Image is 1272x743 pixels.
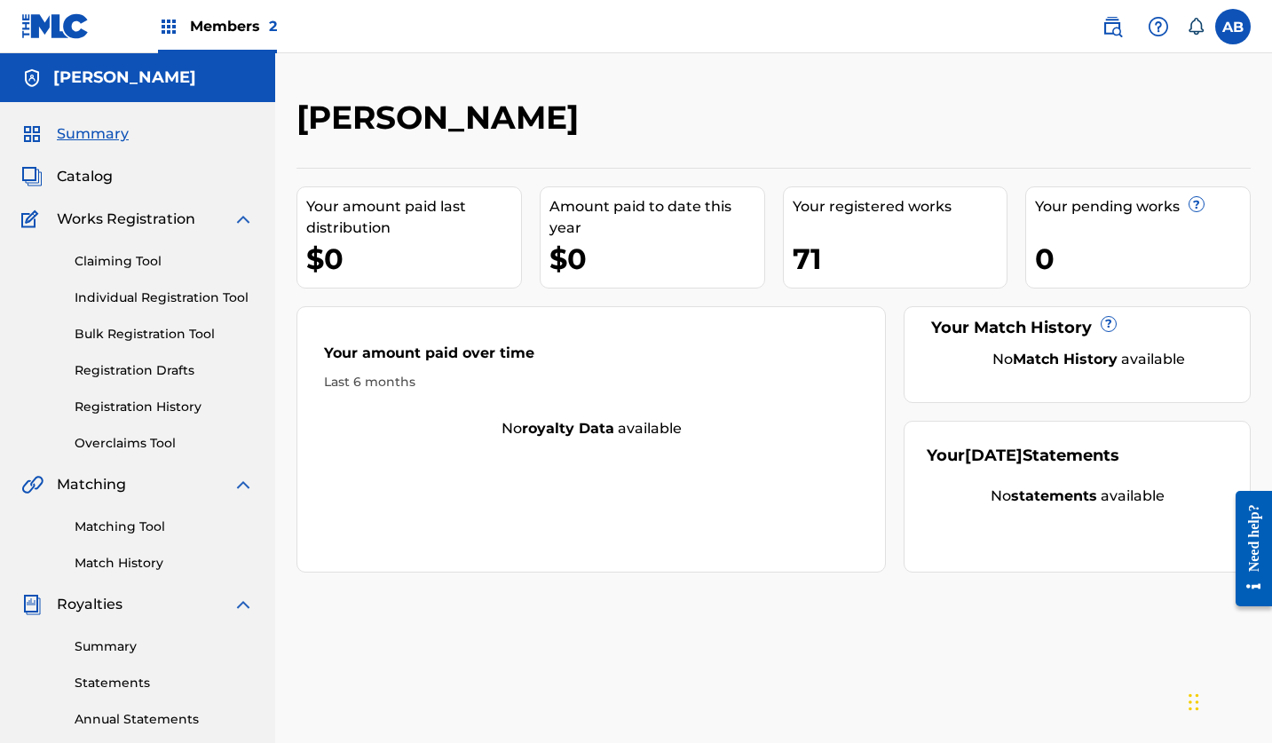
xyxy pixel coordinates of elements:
[75,518,254,536] a: Matching Tool
[927,316,1228,340] div: Your Match History
[21,13,90,39] img: MLC Logo
[75,554,254,573] a: Match History
[1187,18,1205,36] div: Notifications
[1035,196,1250,217] div: Your pending works
[53,67,196,88] h5: Terrence LeVelle Brown
[57,123,129,145] span: Summary
[793,196,1007,217] div: Your registered works
[1148,16,1169,37] img: help
[1222,472,1272,624] iframe: Resource Center
[21,166,43,187] img: Catalog
[1011,487,1097,504] strong: statements
[75,289,254,307] a: Individual Registration Tool
[1183,658,1272,743] iframe: Chat Widget
[949,349,1228,370] div: No available
[233,474,254,495] img: expand
[57,474,126,495] span: Matching
[21,474,43,495] img: Matching
[927,444,1119,468] div: Your Statements
[21,166,113,187] a: CatalogCatalog
[324,373,858,391] div: Last 6 months
[21,594,43,615] img: Royalties
[1141,9,1176,44] div: Help
[1013,351,1118,368] strong: Match History
[297,418,885,439] div: No available
[1035,239,1250,279] div: 0
[965,446,1023,465] span: [DATE]
[75,710,254,729] a: Annual Statements
[522,420,614,437] strong: royalty data
[158,16,179,37] img: Top Rightsholders
[1102,16,1123,37] img: search
[21,123,43,145] img: Summary
[21,123,129,145] a: SummarySummary
[233,594,254,615] img: expand
[793,239,1007,279] div: 71
[549,239,764,279] div: $0
[190,16,277,36] span: Members
[75,252,254,271] a: Claiming Tool
[21,67,43,89] img: Accounts
[233,209,254,230] img: expand
[296,98,588,138] h2: [PERSON_NAME]
[75,434,254,453] a: Overclaims Tool
[57,594,122,615] span: Royalties
[57,166,113,187] span: Catalog
[269,18,277,35] span: 2
[1189,197,1204,211] span: ?
[549,196,764,239] div: Amount paid to date this year
[75,361,254,380] a: Registration Drafts
[57,209,195,230] span: Works Registration
[75,325,254,344] a: Bulk Registration Tool
[21,209,44,230] img: Works Registration
[927,486,1228,507] div: No available
[306,196,521,239] div: Your amount paid last distribution
[1102,317,1116,331] span: ?
[75,398,254,416] a: Registration History
[324,343,858,373] div: Your amount paid over time
[306,239,521,279] div: $0
[1189,676,1199,729] div: Drag
[1215,9,1251,44] div: User Menu
[1094,9,1130,44] a: Public Search
[75,637,254,656] a: Summary
[75,674,254,692] a: Statements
